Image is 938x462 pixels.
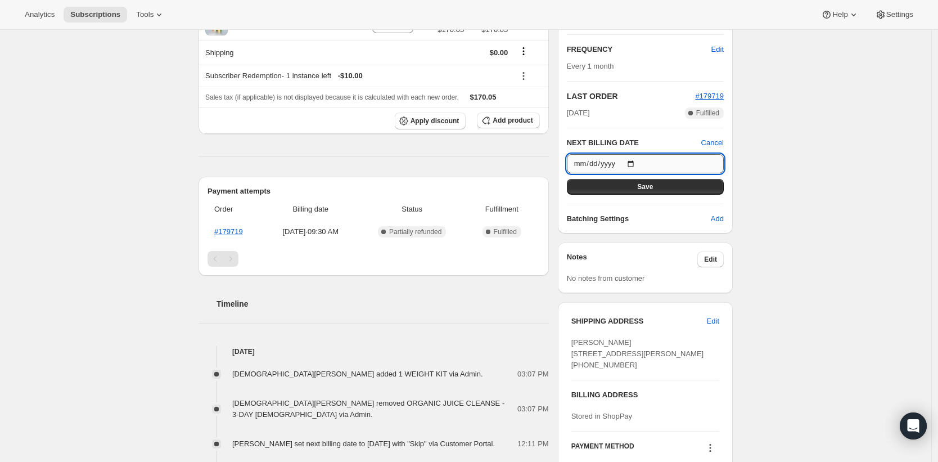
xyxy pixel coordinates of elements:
[411,116,459,125] span: Apply discount
[205,70,508,82] div: Subscriber Redemption - 1 instance left
[232,439,495,448] span: [PERSON_NAME] set next billing date to [DATE] with "Skip" via Customer Portal.
[471,24,508,35] span: $170.05
[567,274,645,282] span: No notes from customer
[389,227,441,236] span: Partially refunded
[571,316,707,327] h3: SHIPPING ADDRESS
[701,137,724,149] button: Cancel
[571,338,704,369] span: [PERSON_NAME] [STREET_ADDRESS][PERSON_NAME] [PHONE_NUMBER]
[700,312,726,330] button: Edit
[707,316,719,327] span: Edit
[515,45,533,57] button: Shipping actions
[517,438,549,450] span: 12:11 PM
[360,204,464,215] span: Status
[129,7,172,23] button: Tools
[704,210,730,228] button: Add
[64,7,127,23] button: Subscriptions
[494,227,517,236] span: Fulfilled
[900,412,927,439] div: Open Intercom Messenger
[567,62,614,70] span: Every 1 month
[199,40,353,65] th: Shipping
[438,24,464,35] span: $170.05
[214,227,243,236] a: #179719
[470,93,497,101] span: $170.05
[232,399,504,419] span: [DEMOGRAPHIC_DATA][PERSON_NAME] removed ORGANIC JUICE CLEANSE - 3-DAY [DEMOGRAPHIC_DATA] via Admin.
[136,10,154,19] span: Tools
[705,41,730,59] button: Edit
[695,92,724,100] a: #179719
[517,403,549,415] span: 03:07 PM
[697,252,724,267] button: Edit
[268,204,353,215] span: Billing date
[208,251,540,267] nav: Pagination
[25,10,55,19] span: Analytics
[70,10,120,19] span: Subscriptions
[567,252,698,267] h3: Notes
[517,369,549,380] span: 03:07 PM
[571,412,632,420] span: Stored in ShopPay
[338,70,363,82] span: - $10.00
[567,91,696,102] h2: LAST ORDER
[232,370,483,378] span: [DEMOGRAPHIC_DATA][PERSON_NAME] added 1 WEIGHT KIT via Admin.
[868,7,920,23] button: Settings
[208,186,540,197] h2: Payment attempts
[217,298,549,310] h2: Timeline
[18,7,61,23] button: Analytics
[571,442,634,457] h3: PAYMENT METHOD
[567,107,590,119] span: [DATE]
[704,255,717,264] span: Edit
[571,389,719,401] h3: BILLING ADDRESS
[493,116,533,125] span: Add product
[637,182,653,191] span: Save
[199,346,549,357] h4: [DATE]
[567,213,711,225] h6: Batching Settings
[490,48,508,57] span: $0.00
[567,44,711,55] h2: FREQUENCY
[205,93,459,101] span: Sales tax (if applicable) is not displayed because it is calculated with each new order.
[477,113,539,128] button: Add product
[832,10,847,19] span: Help
[711,44,724,55] span: Edit
[711,213,724,225] span: Add
[395,113,466,129] button: Apply discount
[695,91,724,102] button: #179719
[696,109,719,118] span: Fulfilled
[471,204,533,215] span: Fulfillment
[567,179,724,195] button: Save
[567,137,701,149] h2: NEXT BILLING DATE
[886,10,913,19] span: Settings
[208,197,264,222] th: Order
[814,7,865,23] button: Help
[268,226,353,237] span: [DATE] · 09:30 AM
